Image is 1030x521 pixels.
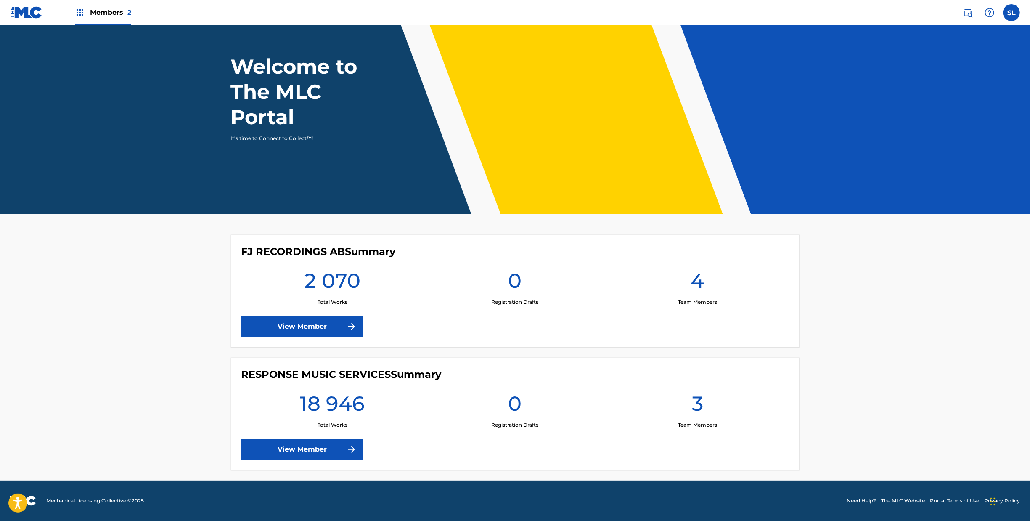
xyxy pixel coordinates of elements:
[692,391,703,421] h1: 3
[127,8,131,16] span: 2
[988,481,1030,521] div: Chatt-widget
[304,268,360,298] h1: 2 070
[347,322,357,332] img: f7272a7cc735f4ea7f67.svg
[1003,4,1020,21] div: User Menu
[10,496,36,506] img: logo
[959,4,976,21] a: Public Search
[981,4,998,21] div: Help
[318,421,347,429] p: Total Works
[46,497,144,505] span: Mechanical Licensing Collective © 2025
[231,135,377,142] p: It's time to Connect to Collect™!
[491,298,538,306] p: Registration Drafts
[985,8,995,18] img: help
[241,439,363,460] a: View Member
[75,8,85,18] img: Top Rightsholders
[881,497,925,505] a: The MLC Website
[963,8,973,18] img: search
[241,245,396,258] h4: FJ RECORDINGS AB
[678,298,717,306] p: Team Members
[691,268,704,298] h1: 4
[491,421,538,429] p: Registration Drafts
[508,268,522,298] h1: 0
[990,489,996,514] div: Dra
[347,444,357,455] img: f7272a7cc735f4ea7f67.svg
[508,391,522,421] h1: 0
[988,481,1030,521] iframe: Chat Widget
[241,316,363,337] a: View Member
[318,298,347,306] p: Total Works
[90,8,131,17] span: Members
[984,497,1020,505] a: Privacy Policy
[231,54,388,130] h1: Welcome to The MLC Portal
[847,497,876,505] a: Need Help?
[300,391,365,421] h1: 18 946
[930,497,979,505] a: Portal Terms of Use
[241,368,442,381] h4: RESPONSE MUSIC SERVICES
[10,6,42,19] img: MLC Logo
[678,421,717,429] p: Team Members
